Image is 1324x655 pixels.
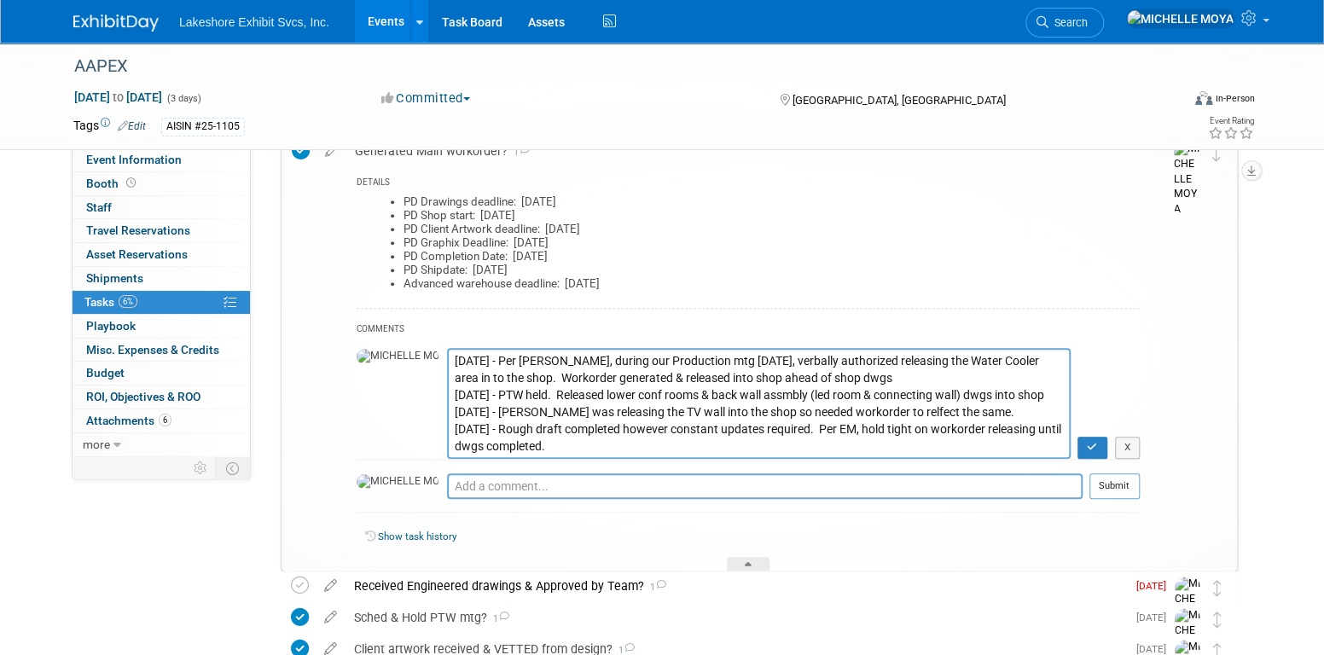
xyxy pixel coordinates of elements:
[378,530,456,542] a: Show task history
[1195,91,1212,105] img: Format-Inperson.png
[73,362,250,385] a: Budget
[123,177,139,189] span: Booth not reserved yet
[1208,117,1254,125] div: Event Rating
[1025,8,1104,38] a: Search
[316,578,346,594] a: edit
[1089,473,1140,499] button: Submit
[792,94,1005,107] span: [GEOGRAPHIC_DATA], [GEOGRAPHIC_DATA]
[404,250,1140,264] li: PD Completion Date: [DATE]
[73,267,250,290] a: Shipments
[1126,9,1234,28] img: MICHELLE MOYA
[1174,142,1199,217] img: MICHELLE MOYA
[73,315,250,338] a: Playbook
[346,136,1140,165] div: Generated Main workorder?
[316,143,346,159] a: edit
[86,390,200,403] span: ROI, Objectives & ROO
[179,15,329,29] span: Lakeshore Exhibit Svcs, Inc.
[165,93,201,104] span: (3 days)
[1079,89,1255,114] div: Event Format
[508,147,530,158] span: 1
[357,474,438,490] img: MICHELLE MOYA
[1048,16,1088,29] span: Search
[404,223,1140,236] li: PD Client Artwork deadline: [DATE]
[73,385,250,409] a: ROI, Objectives & ROO
[84,295,137,309] span: Tasks
[73,291,250,314] a: Tasks6%
[110,90,126,104] span: to
[119,295,137,308] span: 6%
[86,153,182,166] span: Event Information
[86,414,171,427] span: Attachments
[404,195,1140,209] li: PD Drawings deadline: [DATE]
[447,348,1071,458] textarea: [DATE] - PTW held. Released lower conf rooms & back wall assmbly (led room & connecting wall) dwg...
[404,209,1140,223] li: PD Shop start: [DATE]
[73,148,250,171] a: Event Information
[316,610,346,625] a: edit
[1136,643,1175,655] span: [DATE]
[404,236,1140,250] li: PD Graphix Deadline: [DATE]
[404,264,1140,277] li: PD Shipdate: [DATE]
[357,322,1140,339] div: COMMENTS
[216,457,251,479] td: Toggle Event Tabs
[73,409,250,432] a: Attachments6
[375,90,477,107] button: Committed
[1175,577,1200,652] img: MICHELLE MOYA
[73,172,250,195] a: Booth
[357,349,438,364] img: MICHELLE MOYA
[73,90,163,105] span: [DATE] [DATE]
[161,118,245,136] div: AISIN #25-1105
[487,613,509,624] span: 1
[86,247,188,261] span: Asset Reservations
[73,196,250,219] a: Staff
[86,200,112,214] span: Staff
[1213,612,1222,628] i: Move task
[86,343,219,356] span: Misc. Expenses & Credits
[357,177,1140,191] div: DETAILS
[1212,145,1221,161] i: Move task
[1215,92,1255,105] div: In-Person
[1115,437,1141,459] button: X
[73,14,159,32] img: ExhibitDay
[1136,612,1175,623] span: [DATE]
[68,51,1154,82] div: AAPEX
[86,223,190,237] span: Travel Reservations
[1136,580,1175,592] span: [DATE]
[346,603,1126,632] div: Sched & Hold PTW mtg?
[159,414,171,426] span: 6
[86,319,136,333] span: Playbook
[73,243,250,266] a: Asset Reservations
[186,457,216,479] td: Personalize Event Tab Strip
[404,277,1140,291] li: Advanced warehouse deadline: [DATE]
[346,571,1126,600] div: Received Engineered drawings & Approved by Team?
[83,438,110,451] span: more
[86,366,125,380] span: Budget
[73,339,250,362] a: Misc. Expenses & Credits
[86,271,143,285] span: Shipments
[1213,580,1222,596] i: Move task
[118,120,146,132] a: Edit
[644,582,666,593] span: 1
[73,219,250,242] a: Travel Reservations
[73,117,146,136] td: Tags
[86,177,139,190] span: Booth
[73,433,250,456] a: more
